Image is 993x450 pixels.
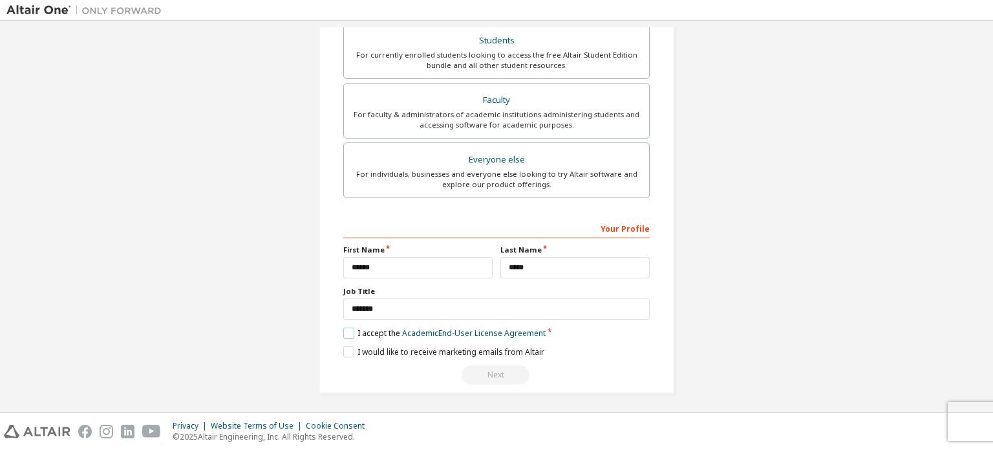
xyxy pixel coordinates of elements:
[352,169,641,190] div: For individuals, businesses and everyone else looking to try Altair software and explore our prod...
[121,425,134,438] img: linkedin.svg
[343,245,493,255] label: First Name
[306,421,372,431] div: Cookie Consent
[352,151,641,169] div: Everyone else
[343,328,546,339] label: I accept the
[343,218,650,238] div: Your Profile
[402,328,546,339] a: Academic End-User License Agreement
[343,365,650,385] div: Read and acccept EULA to continue
[173,421,211,431] div: Privacy
[78,425,92,438] img: facebook.svg
[4,425,70,438] img: altair_logo.svg
[142,425,161,438] img: youtube.svg
[352,109,641,130] div: For faculty & administrators of academic institutions administering students and accessing softwa...
[173,431,372,442] p: © 2025 Altair Engineering, Inc. All Rights Reserved.
[352,91,641,109] div: Faculty
[100,425,113,438] img: instagram.svg
[6,4,168,17] img: Altair One
[343,346,544,357] label: I would like to receive marketing emails from Altair
[500,245,650,255] label: Last Name
[352,32,641,50] div: Students
[211,421,306,431] div: Website Terms of Use
[343,286,650,297] label: Job Title
[352,50,641,71] div: For currently enrolled students looking to access the free Altair Student Edition bundle and all ...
